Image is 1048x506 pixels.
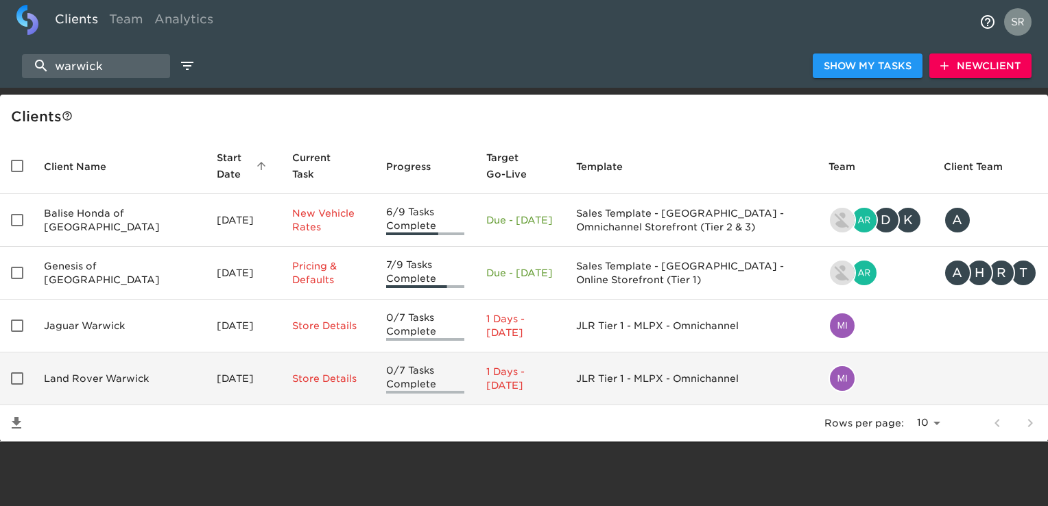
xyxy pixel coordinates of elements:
[944,259,971,287] div: A
[486,365,554,392] p: 1 Days - [DATE]
[33,247,206,300] td: Genesis of [GEOGRAPHIC_DATA]
[486,312,554,339] p: 1 Days - [DATE]
[852,208,877,232] img: ari.frost@roadster.com
[104,5,149,38] a: Team
[576,158,641,175] span: Template
[829,259,922,287] div: patrick.adamson@roadster.com, ari.frost@roadster.com
[830,366,855,391] img: mia.fisher@cdk.com
[49,5,104,38] a: Clients
[292,149,346,182] span: This is the next Task in this Hub that should be completed
[217,149,270,182] span: Start Date
[940,58,1021,75] span: New Client
[830,261,855,285] img: patrick.adamson@roadster.com
[1010,259,1037,287] div: T
[872,206,900,234] div: D
[206,247,281,300] td: [DATE]
[206,194,281,247] td: [DATE]
[206,300,281,352] td: [DATE]
[292,259,364,287] p: Pricing & Defaults
[1004,8,1032,36] img: Profile
[375,352,475,405] td: 0/7 Tasks Complete
[375,300,475,352] td: 0/7 Tasks Complete
[909,413,945,433] select: rows per page
[176,54,199,77] button: edit
[16,5,38,35] img: logo
[486,149,536,182] span: Calculated based on the start date and the duration of all Tasks contained in this Hub.
[486,149,554,182] span: Target Go-Live
[292,319,364,333] p: Store Details
[33,300,206,352] td: Jaguar Warwick
[830,313,855,338] img: mia.fisher@cdk.com
[292,206,364,234] p: New Vehicle Rates
[829,312,922,339] div: mia.fisher@cdk.com
[944,158,1021,175] span: Client Team
[852,261,877,285] img: ari.frost@roadster.com
[565,247,818,300] td: Sales Template - [GEOGRAPHIC_DATA] - Online Storefront (Tier 1)
[375,194,475,247] td: 6/9 Tasks Complete
[33,352,206,405] td: Land Rover Warwick
[824,416,904,430] p: Rows per page:
[944,259,1037,287] div: abalise@baliseauto.com, htorrone@baliseauto.com, rvanacore@baliseauto.com, tbunn@baliseauto.com
[33,194,206,247] td: Balise Honda of [GEOGRAPHIC_DATA]
[944,206,1037,234] div: abalise@baliseauto.com
[11,106,1043,128] div: Client s
[971,5,1004,38] button: notifications
[829,158,873,175] span: Team
[292,372,364,385] p: Store Details
[386,158,449,175] span: Progress
[486,266,554,280] p: Due - [DATE]
[375,247,475,300] td: 7/9 Tasks Complete
[894,206,922,234] div: K
[149,5,219,38] a: Analytics
[62,110,73,121] svg: This is a list of all of your clients and clients shared with you
[824,58,912,75] span: Show My Tasks
[830,208,855,232] img: patrick.adamson@roadster.com
[966,259,993,287] div: H
[22,54,170,78] input: search
[944,206,971,234] div: A
[988,259,1015,287] div: R
[829,206,922,234] div: patrick.adamson@roadster.com, ari.frost@roadster.com, daniel.huyett@roadster.com, kushal.chinthap...
[292,149,364,182] span: Current Task
[486,213,554,227] p: Due - [DATE]
[929,53,1032,79] button: NewClient
[565,194,818,247] td: Sales Template - [GEOGRAPHIC_DATA] - Omnichannel Storefront (Tier 2 & 3)
[813,53,922,79] button: Show My Tasks
[565,300,818,352] td: JLR Tier 1 - MLPX - Omnichannel
[829,365,922,392] div: mia.fisher@cdk.com
[565,352,818,405] td: JLR Tier 1 - MLPX - Omnichannel
[44,158,124,175] span: Client Name
[206,352,281,405] td: [DATE]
